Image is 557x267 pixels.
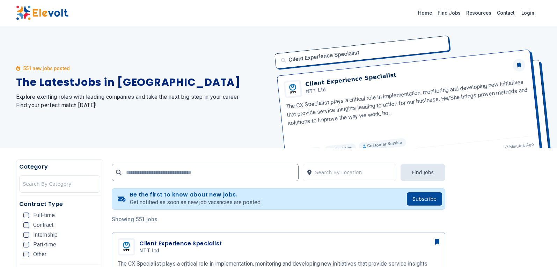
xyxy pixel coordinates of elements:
input: Part-time [23,242,29,247]
input: Internship [23,232,29,238]
span: Internship [33,232,58,238]
a: Login [517,6,538,20]
img: Elevolt [16,6,68,20]
h1: The Latest Jobs in [GEOGRAPHIC_DATA] [16,76,270,89]
p: Showing 551 jobs [112,215,445,224]
a: Find Jobs [435,7,463,18]
input: Other [23,252,29,257]
h4: Be the first to know about new jobs. [130,191,262,198]
a: Resources [463,7,494,18]
span: Contract [33,222,53,228]
a: Home [415,7,435,18]
button: Find Jobs [401,164,445,181]
button: Subscribe [407,192,442,206]
h2: Explore exciting roles with leading companies and take the next big step in your career. Find you... [16,93,270,110]
p: 551 new jobs posted [23,65,70,72]
h3: Client Experience Specialist [139,239,222,248]
p: Get notified as soon as new job vacancies are posted. [130,198,262,207]
input: Full-time [23,213,29,218]
input: Contract [23,222,29,228]
h5: Contract Type [19,200,101,208]
img: NTT Ltd [119,240,133,254]
h5: Category [19,163,101,171]
span: Other [33,252,46,257]
span: NTT Ltd [139,248,159,254]
a: Contact [494,7,517,18]
span: Part-time [33,242,56,247]
span: Full-time [33,213,55,218]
